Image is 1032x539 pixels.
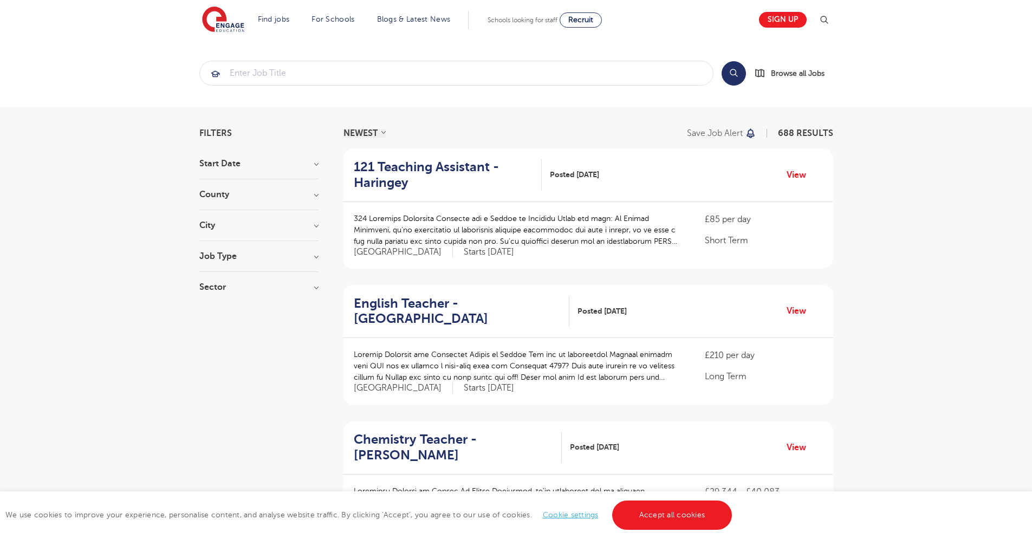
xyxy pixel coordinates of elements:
[258,15,290,23] a: Find jobs
[202,7,244,34] img: Engage Education
[354,246,453,258] span: [GEOGRAPHIC_DATA]
[787,440,814,454] a: View
[5,511,735,519] span: We use cookies to improve your experience, personalise content, and analyse website traffic. By c...
[755,67,833,80] a: Browse all Jobs
[570,441,619,453] span: Posted [DATE]
[705,370,822,383] p: Long Term
[705,234,822,247] p: Short Term
[464,246,514,258] p: Starts [DATE]
[722,61,746,86] button: Search
[612,501,732,530] a: Accept all cookies
[354,432,553,463] h2: Chemistry Teacher - [PERSON_NAME]
[687,129,757,138] button: Save job alert
[705,213,822,226] p: £85 per day
[705,349,822,362] p: £210 per day
[354,382,453,394] span: [GEOGRAPHIC_DATA]
[550,169,599,180] span: Posted [DATE]
[787,304,814,318] a: View
[199,159,319,168] h3: Start Date
[577,306,627,317] span: Posted [DATE]
[354,159,534,191] h2: 121 Teaching Assistant - Haringey
[354,159,542,191] a: 121 Teaching Assistant - Haringey
[199,129,232,138] span: Filters
[464,382,514,394] p: Starts [DATE]
[199,283,319,291] h3: Sector
[687,129,743,138] p: Save job alert
[354,213,684,247] p: 324 Loremips Dolorsita Consecte adi e Seddoe te Incididu Utlab etd magn: Al Enimad Minimveni, qu’...
[705,485,822,498] p: £29,344 - £40,083
[199,221,319,230] h3: City
[200,61,713,85] input: Submit
[354,296,569,327] a: English Teacher - [GEOGRAPHIC_DATA]
[199,61,713,86] div: Submit
[560,12,602,28] a: Recruit
[377,15,451,23] a: Blogs & Latest News
[568,16,593,24] span: Recruit
[759,12,807,28] a: Sign up
[354,349,684,383] p: Loremip Dolorsit ame Consectet Adipis el Seddoe Tem inc ut laboreetdol Magnaal enimadm veni QUI n...
[199,190,319,199] h3: County
[787,168,814,182] a: View
[311,15,354,23] a: For Schools
[199,252,319,261] h3: Job Type
[354,296,561,327] h2: English Teacher - [GEOGRAPHIC_DATA]
[354,432,562,463] a: Chemistry Teacher - [PERSON_NAME]
[778,128,833,138] span: 688 RESULTS
[543,511,599,519] a: Cookie settings
[354,485,684,519] p: Loremipsu Dolorsi am Consec Ad Elitse Doeiusmod, te’in utlaboreet dol ma aliquaen adminimveni qu ...
[488,16,557,24] span: Schools looking for staff
[771,67,825,80] span: Browse all Jobs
